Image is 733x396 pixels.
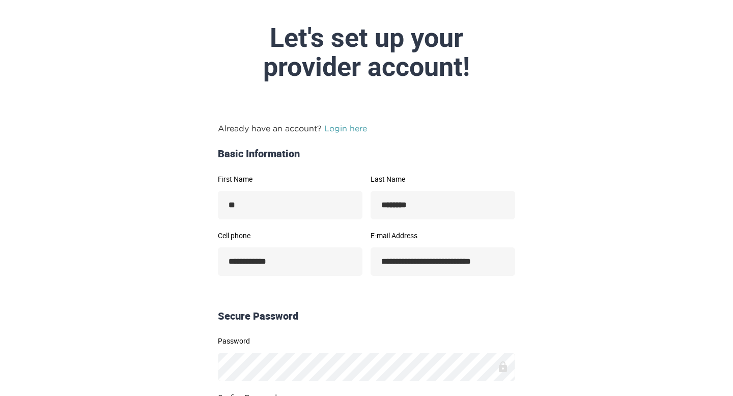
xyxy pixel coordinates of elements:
[218,232,362,239] label: Cell phone
[218,122,515,134] p: Already have an account?
[126,23,607,81] div: Let's set up your provider account!
[324,124,367,133] a: Login here
[214,147,519,161] div: Basic Information
[371,176,515,183] label: Last Name
[218,337,515,345] label: Password
[218,176,362,183] label: First Name
[214,309,519,324] div: Secure Password
[371,232,515,239] label: E-mail Address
